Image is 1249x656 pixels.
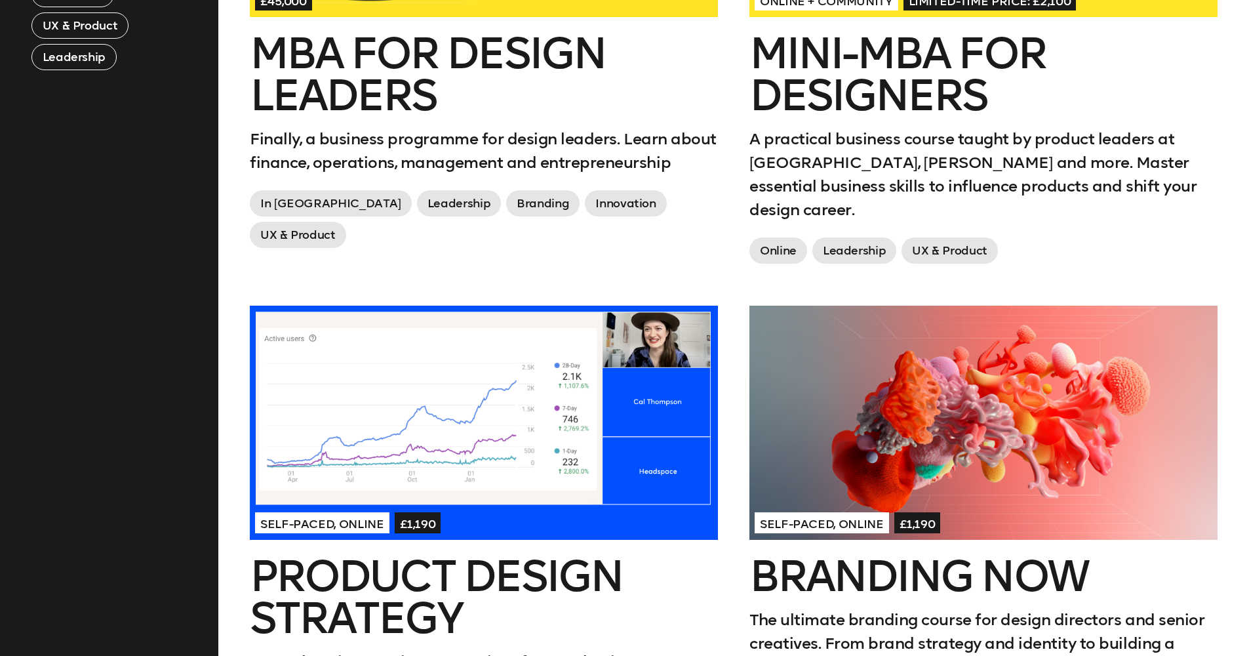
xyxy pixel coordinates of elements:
span: £1,190 [894,512,941,533]
h2: Branding Now [749,556,1218,598]
span: Leadership [417,190,501,216]
p: A practical business course taught by product leaders at [GEOGRAPHIC_DATA], [PERSON_NAME] and mor... [749,127,1218,222]
h2: Mini-MBA for Designers [749,33,1218,117]
span: In [GEOGRAPHIC_DATA] [250,190,412,216]
span: Self-paced, Online [255,512,389,533]
span: UX & Product [250,222,346,248]
p: Finally, a business programme for design leaders. Learn about finance, operations, management and... [250,127,718,174]
span: Online [749,237,807,264]
button: UX & Product [31,12,129,39]
span: UX & Product [902,237,998,264]
h2: MBA for Design Leaders [250,33,718,117]
h2: Product Design Strategy [250,556,718,640]
button: Leadership [31,44,117,70]
span: Self-paced, Online [755,512,889,533]
span: Leadership [812,237,896,264]
span: Innovation [585,190,666,216]
span: Branding [506,190,580,216]
span: £1,190 [395,512,441,533]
